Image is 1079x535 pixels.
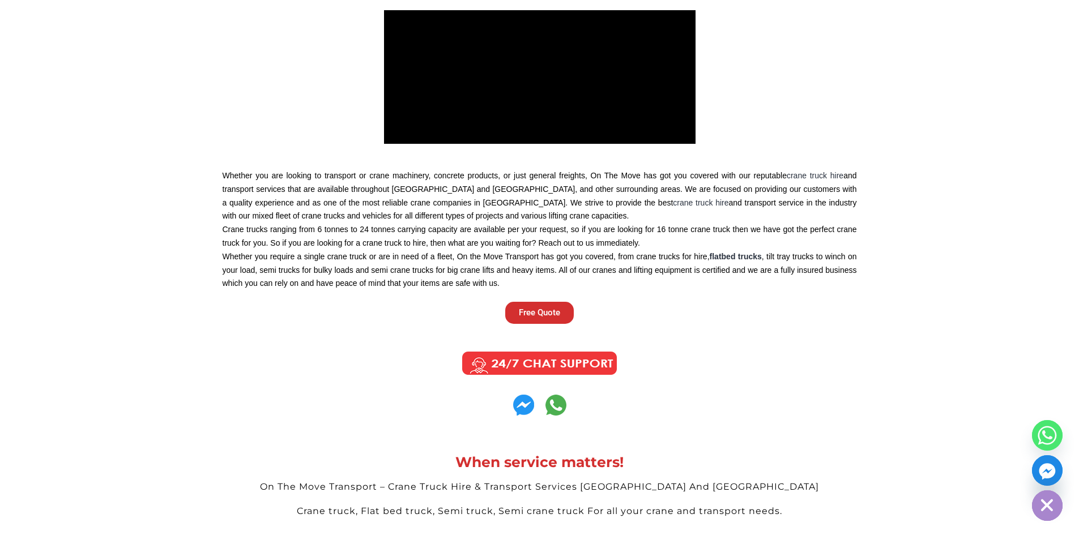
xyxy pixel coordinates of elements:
[217,481,863,494] div: On The Move Transport – Crane Truck Hire & Transport Services [GEOGRAPHIC_DATA] And [GEOGRAPHIC_D...
[384,10,696,144] iframe: What Should You Know About Crane Truck Hire Before Hiring One In Brisbane And Gold Coast?
[1032,455,1063,486] a: Facebook_Messenger
[673,198,728,207] a: crane truck hire
[217,455,863,469] div: When service matters!
[545,395,566,416] img: Contact us on Whatsapp
[223,169,857,223] p: Whether you are looking to transport or crane machinery, concrete products, or just general freig...
[223,223,857,250] p: Crane trucks ranging from 6 tonnes to 24 tonnes carrying capacity are available per your request,...
[223,250,857,290] p: Whether you require a single crane truck or are in need of a fleet, On the Move Transport has got...
[1032,420,1063,451] a: Whatsapp
[513,395,534,416] img: Contact us on Whatsapp
[710,252,762,261] a: flatbed trucks
[217,505,863,518] div: Crane truck, Flat bed truck, Semi truck, Semi crane truck For all your crane and transport needs.
[505,302,574,324] a: Free Quote
[519,309,560,317] span: Free Quote
[454,349,625,378] img: Call us Anytime
[787,171,843,180] a: crane truck hire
